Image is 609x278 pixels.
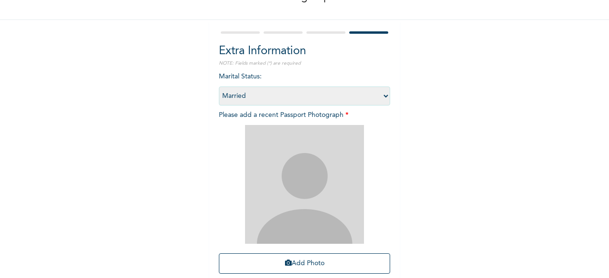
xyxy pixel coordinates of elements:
[219,43,390,60] h2: Extra Information
[219,60,390,67] p: NOTE: Fields marked (*) are required
[219,73,390,99] span: Marital Status :
[245,125,364,244] img: Crop
[219,253,390,274] button: Add Photo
